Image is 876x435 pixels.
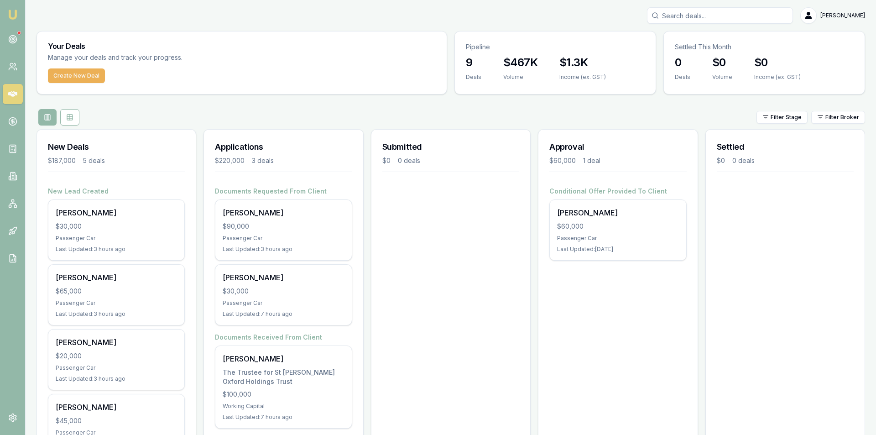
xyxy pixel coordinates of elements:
[223,246,344,253] div: Last Updated: 3 hours ago
[549,156,576,165] div: $60,000
[48,42,436,50] h3: Your Deals
[557,207,678,218] div: [PERSON_NAME]
[712,55,732,70] h3: $0
[223,222,344,231] div: $90,000
[557,246,678,253] div: Last Updated: [DATE]
[215,187,352,196] h4: Documents Requested From Client
[56,364,177,372] div: Passenger Car
[717,156,725,165] div: $0
[223,414,344,421] div: Last Updated: 7 hours ago
[48,52,282,63] p: Manage your deals and track your progress.
[56,222,177,231] div: $30,000
[56,207,177,218] div: [PERSON_NAME]
[382,156,391,165] div: $0
[56,299,177,307] div: Passenger Car
[466,42,645,52] p: Pipeline
[48,141,185,153] h3: New Deals
[675,73,690,81] div: Deals
[56,310,177,318] div: Last Updated: 3 hours ago
[675,42,854,52] p: Settled This Month
[48,187,185,196] h4: New Lead Created
[754,55,801,70] h3: $0
[56,402,177,413] div: [PERSON_NAME]
[56,287,177,296] div: $65,000
[56,235,177,242] div: Passenger Car
[223,272,344,283] div: [PERSON_NAME]
[223,368,344,386] div: The Trustee for St [PERSON_NAME] Oxford Holdings Trust
[56,416,177,425] div: $45,000
[7,9,18,20] img: emu-icon-u.png
[503,73,537,81] div: Volume
[215,156,245,165] div: $220,000
[56,375,177,383] div: Last Updated: 3 hours ago
[771,114,802,121] span: Filter Stage
[215,141,352,153] h3: Applications
[754,73,801,81] div: Income (ex. GST)
[215,333,352,342] h4: Documents Received From Client
[223,353,344,364] div: [PERSON_NAME]
[223,235,344,242] div: Passenger Car
[223,310,344,318] div: Last Updated: 7 hours ago
[647,7,793,24] input: Search deals
[56,246,177,253] div: Last Updated: 3 hours ago
[382,141,519,153] h3: Submitted
[56,272,177,283] div: [PERSON_NAME]
[223,207,344,218] div: [PERSON_NAME]
[712,73,732,81] div: Volume
[811,111,865,124] button: Filter Broker
[820,12,865,19] span: [PERSON_NAME]
[756,111,808,124] button: Filter Stage
[83,156,105,165] div: 5 deals
[56,351,177,361] div: $20,000
[398,156,420,165] div: 0 deals
[223,403,344,410] div: Working Capital
[549,141,686,153] h3: Approval
[503,55,537,70] h3: $467K
[717,141,854,153] h3: Settled
[48,156,76,165] div: $187,000
[825,114,859,121] span: Filter Broker
[549,187,686,196] h4: Conditional Offer Provided To Client
[557,222,678,231] div: $60,000
[466,73,481,81] div: Deals
[559,73,606,81] div: Income (ex. GST)
[223,299,344,307] div: Passenger Car
[466,55,481,70] h3: 9
[557,235,678,242] div: Passenger Car
[559,55,606,70] h3: $1.3K
[583,156,600,165] div: 1 deal
[56,337,177,348] div: [PERSON_NAME]
[732,156,755,165] div: 0 deals
[223,390,344,399] div: $100,000
[223,287,344,296] div: $30,000
[48,68,105,83] button: Create New Deal
[252,156,274,165] div: 3 deals
[675,55,690,70] h3: 0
